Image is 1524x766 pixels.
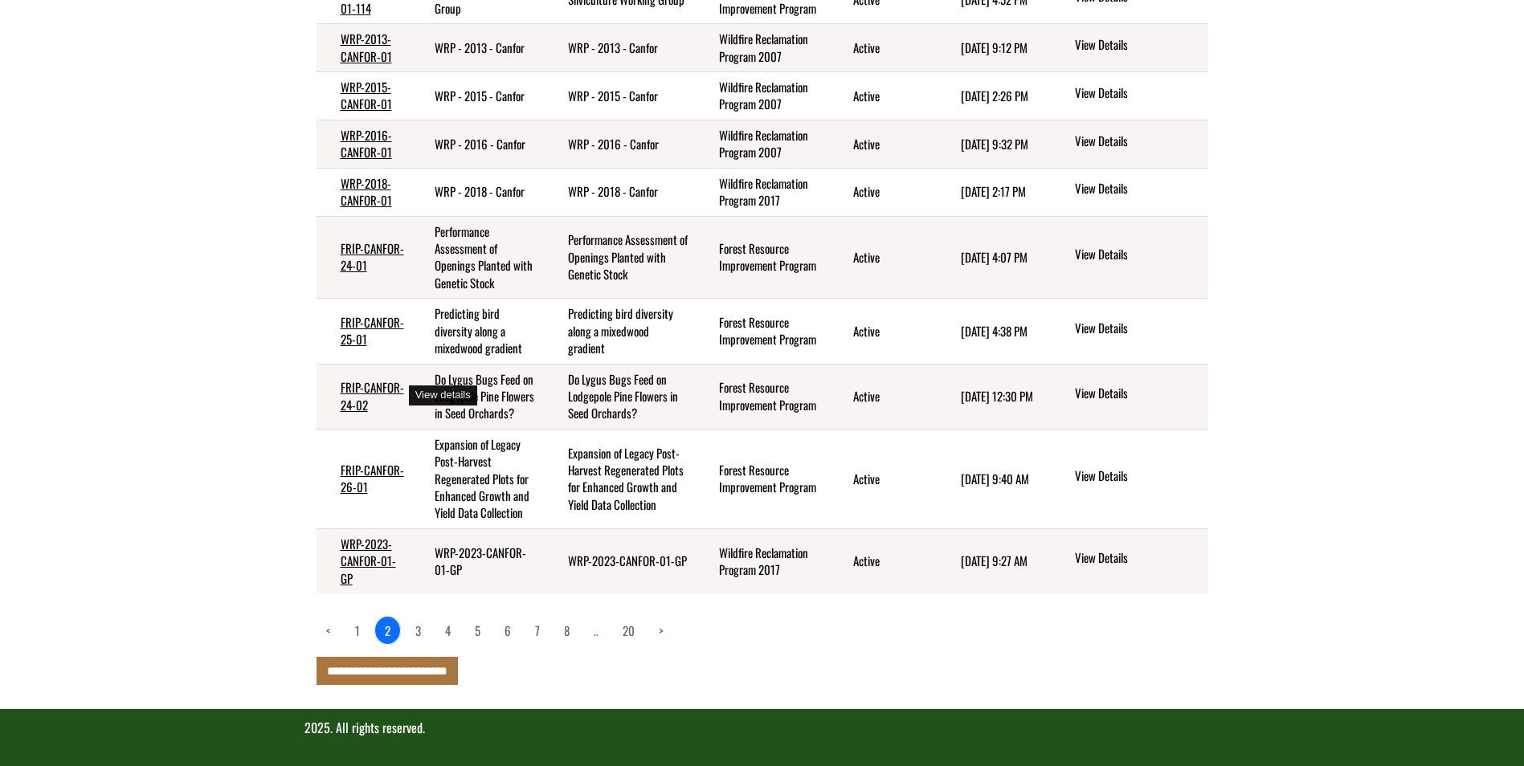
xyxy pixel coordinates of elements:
td: 10/3/2025 4:07 PM [937,216,1049,299]
td: action menu [1048,168,1207,216]
td: WRP - 2016 - Canfor [411,120,544,168]
a: page 8 [554,617,579,644]
td: WRP-2023-CANFOR-01-GP [411,528,544,593]
a: page 4 [435,617,460,644]
a: WRP-2016-CANFOR-01 [341,126,392,161]
td: Active [829,299,937,364]
time: [DATE] 9:40 AM [961,470,1029,487]
td: action menu [1048,364,1207,429]
div: View details [409,385,477,405]
a: View details [1075,132,1201,152]
time: [DATE] 4:07 PM [961,248,1028,266]
time: [DATE] 12:30 PM [961,387,1033,405]
td: WRP-2013-CANFOR-01 [317,24,411,72]
time: [DATE] 4:38 PM [961,322,1028,340]
a: View details [1075,385,1201,404]
a: WRP-2015-CANFOR-01 [341,78,392,112]
td: WRP - 2018 - Canfor [411,168,544,216]
a: page 6 [495,617,521,644]
a: Next page [649,617,673,644]
td: Wildfire Reclamation Program 2007 [695,72,829,120]
a: WRP-2013-CANFOR-01 [341,30,392,64]
td: action menu [1048,216,1207,299]
td: WRP-2023-CANFOR-01-GP [544,528,695,593]
a: FRIP-CANFOR-25-01 [341,313,404,348]
td: Wildfire Reclamation Program 2017 [695,168,829,216]
a: FRIP-CANFOR-24-01 [341,239,404,274]
td: 6/6/2025 4:38 PM [937,299,1049,364]
a: FRIP-CANFOR-24-02 [341,378,404,413]
td: Active [829,24,937,72]
td: 3/2/2025 12:30 PM [937,364,1049,429]
td: Do Lygus Bugs Feed on Lodgepole Pine Flowers in Seed Orchards? [544,364,695,429]
a: View details [1075,549,1201,568]
td: action menu [1048,429,1207,528]
a: WRP-2018-CANFOR-01 [341,174,392,209]
td: Wildfire Reclamation Program 2007 [695,120,829,168]
td: FRIP-CANFOR-24-01 [317,216,411,299]
time: [DATE] 2:26 PM [961,87,1028,104]
td: WRP - 2013 - Canfor [411,24,544,72]
time: [DATE] 9:12 PM [961,39,1028,56]
a: View details [1075,467,1201,487]
time: [DATE] 9:32 PM [961,135,1028,153]
td: Wildfire Reclamation Program 2007 [695,24,829,72]
span: . All rights reserved. [330,718,425,737]
td: FRIP-CANFOR-24-02 [317,364,411,429]
td: Forest Resource Improvement Program [695,429,829,528]
a: View details [1075,320,1201,339]
td: 4/7/2024 2:26 PM [937,72,1049,120]
td: Predicting bird diversity along a mixedwood gradient [544,299,695,364]
td: FRIP-CANFOR-25-01 [317,299,411,364]
td: Active [829,72,937,120]
td: WRP-2015-CANFOR-01 [317,72,411,120]
a: page 3 [406,617,431,644]
a: page 1 [345,617,370,644]
a: WRP-2023-CANFOR-01-GP [341,535,396,587]
a: View details [1075,246,1201,265]
td: FRIP-CANFOR-26-01 [317,429,411,528]
td: Forest Resource Improvement Program [695,364,829,429]
td: 7/9/2025 9:40 AM [937,429,1049,528]
td: Forest Resource Improvement Program [695,299,829,364]
td: WRP - 2015 - Canfor [411,72,544,120]
a: View details [1075,180,1201,199]
td: action menu [1048,299,1207,364]
td: Predicting bird diversity along a mixedwood gradient [411,299,544,364]
td: action menu [1048,120,1207,168]
td: Do Lygus Bugs Feed on Lodgepole Pine Flowers in Seed Orchards? [411,364,544,429]
td: Active [829,364,937,429]
a: View details [1075,84,1201,104]
time: [DATE] 9:27 AM [961,552,1028,569]
a: page 5 [465,617,490,644]
td: Expansion of Legacy Post-Harvest Regenerated Plots for Enhanced Growth and Yield Data Collection [544,429,695,528]
td: 4/8/2024 2:17 PM [937,168,1049,216]
p: 2025 [304,719,1220,737]
td: action menu [1048,528,1207,593]
td: 8/28/2025 9:27 AM [937,528,1049,593]
td: WRP-2016-CANFOR-01 [317,120,411,168]
td: Active [829,216,937,299]
td: Performance Assessment of Openings Planted with Genetic Stock [411,216,544,299]
td: 4/6/2024 9:32 PM [937,120,1049,168]
td: 4/6/2024 9:12 PM [937,24,1049,72]
td: Active [829,120,937,168]
td: WRP - 2016 - Canfor [544,120,695,168]
td: Forest Resource Improvement Program [695,216,829,299]
a: Previous page [317,617,341,644]
a: page 7 [525,617,550,644]
td: WRP-2018-CANFOR-01 [317,168,411,216]
a: View details [1075,36,1201,55]
td: Expansion of Legacy Post-Harvest Regenerated Plots for Enhanced Growth and Yield Data Collection [411,429,544,528]
td: Active [829,168,937,216]
a: page 20 [613,617,644,644]
a: FRIP-CANFOR-26-01 [341,461,404,495]
td: Active [829,528,937,593]
td: WRP - 2015 - Canfor [544,72,695,120]
a: Load more pages [584,617,608,644]
td: action menu [1048,24,1207,72]
a: 2 [374,616,401,645]
time: [DATE] 2:17 PM [961,182,1026,200]
td: Performance Assessment of Openings Planted with Genetic Stock [544,216,695,299]
td: Wildfire Reclamation Program 2017 [695,528,829,593]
